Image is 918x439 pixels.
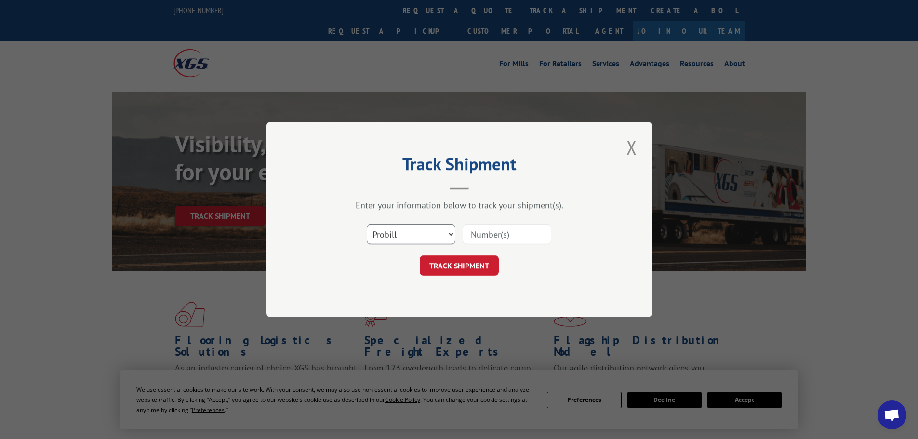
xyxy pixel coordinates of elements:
[315,200,604,211] div: Enter your information below to track your shipment(s).
[420,255,499,276] button: TRACK SHIPMENT
[463,224,551,244] input: Number(s)
[315,157,604,175] h2: Track Shipment
[624,134,640,160] button: Close modal
[878,400,906,429] a: Open chat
